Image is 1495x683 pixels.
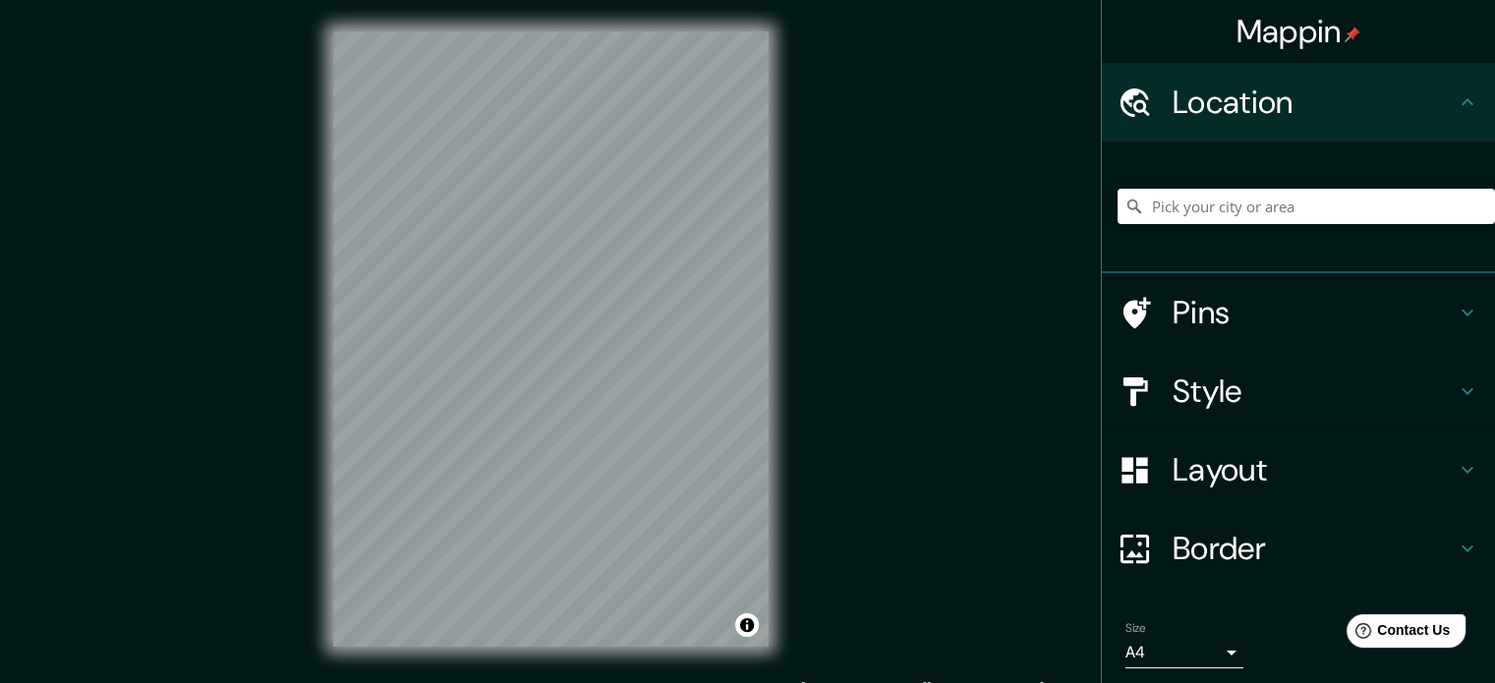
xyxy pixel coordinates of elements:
[1320,606,1473,661] iframe: Help widget launcher
[1173,529,1456,568] h4: Border
[735,613,759,637] button: Toggle attribution
[1102,63,1495,142] div: Location
[1173,293,1456,332] h4: Pins
[1102,509,1495,588] div: Border
[333,31,769,647] canvas: Map
[1345,27,1360,42] img: pin-icon.png
[1236,12,1361,51] h4: Mappin
[1102,352,1495,430] div: Style
[1125,620,1146,637] label: Size
[1102,273,1495,352] div: Pins
[1118,189,1495,224] input: Pick your city or area
[1125,637,1243,668] div: A4
[1173,83,1456,122] h4: Location
[1173,450,1456,489] h4: Layout
[1173,371,1456,411] h4: Style
[1102,430,1495,509] div: Layout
